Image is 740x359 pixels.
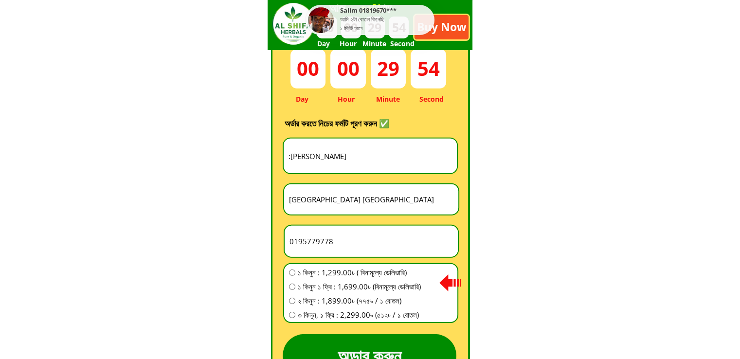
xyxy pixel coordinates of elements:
[340,24,362,33] div: ১ মিনিট আগে
[287,184,456,215] input: সম্পূর্ণ ঠিকানা বিবরণ *
[298,309,421,321] span: ৩ কিনুন, ১ ফ্রি : 2,299.00৳ (৫১২৳ / ১ বোতল)
[340,16,432,24] div: আমি ২টা বোতল কিনেছি
[298,281,421,292] span: ১ কিনুন ১ ফ্রি : 1,699.00৳ (বিনামূল্যে ডেলিভারি)
[296,94,449,105] h3: Day Hour Minute Second
[287,226,455,257] input: আপনার মোবাইল নাম্বার *
[317,38,451,49] h3: Day Hour Minute Second
[412,14,471,40] p: Buy Now
[286,139,454,173] input: আপনার নাম লিখুন *
[298,267,421,278] span: ১ কিনুন : 1,299.00৳ ( বিনামূল্যে ডেলিভারি)
[340,7,432,16] div: Salim 01819670***
[298,295,421,306] span: ২ কিনুন : 1,899.00৳ (৭৭৫৳ / ১ বোতল)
